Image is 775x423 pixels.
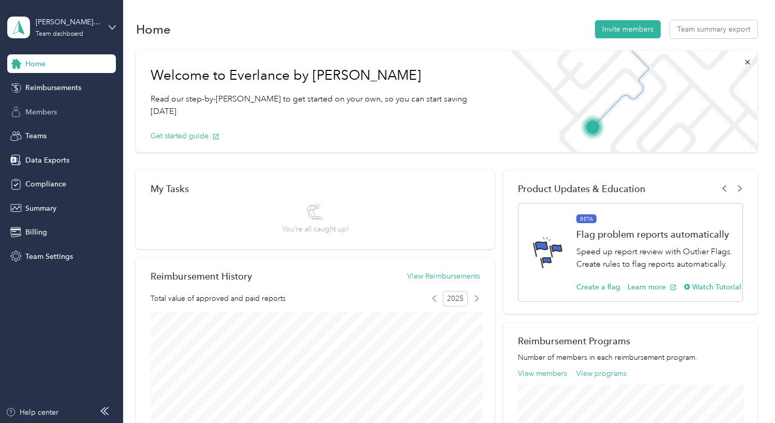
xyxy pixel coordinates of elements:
[628,282,677,293] button: Learn more
[717,365,775,423] iframe: Everlance-gr Chat Button Frame
[36,31,83,37] div: Team dashboard
[25,155,69,166] span: Data Exports
[25,179,66,189] span: Compliance
[576,229,741,240] h1: Flag problem reports automatically
[136,24,171,35] h1: Home
[25,59,46,69] span: Home
[576,282,620,293] button: Create a flag
[576,214,597,224] span: BETA
[576,245,741,271] p: Speed up report review with Outlier Flags. Create rules to flag reports automatically.
[25,227,47,238] span: Billing
[6,407,58,418] button: Help center
[151,67,486,84] h1: Welcome to Everlance by [PERSON_NAME]
[670,20,757,38] button: Team summary export
[518,368,567,379] button: View members
[151,183,480,194] div: My Tasks
[25,251,73,262] span: Team Settings
[25,130,47,141] span: Teams
[576,368,627,379] button: View programs
[151,293,286,304] span: Total value of approved and paid reports
[36,17,100,27] div: [PERSON_NAME] [PERSON_NAME] Family Agency
[25,107,57,118] span: Members
[25,82,81,93] span: Reimbursements
[518,352,742,363] p: Number of members in each reimbursement program.
[595,20,661,38] button: Invite members
[151,93,486,118] p: Read our step-by-[PERSON_NAME] to get started on your own, so you can start saving [DATE].
[151,271,252,282] h2: Reimbursement History
[684,282,741,293] button: Watch Tutorial
[282,224,349,235] span: You’re all caught up!
[518,336,742,346] h2: Reimbursement Programs
[518,183,646,194] span: Product Updates & Education
[500,51,757,152] img: Welcome to everlance
[151,130,219,141] button: Get started guide
[407,271,480,282] button: View Reimbursements
[25,203,56,214] span: Summary
[443,291,468,307] span: 2025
